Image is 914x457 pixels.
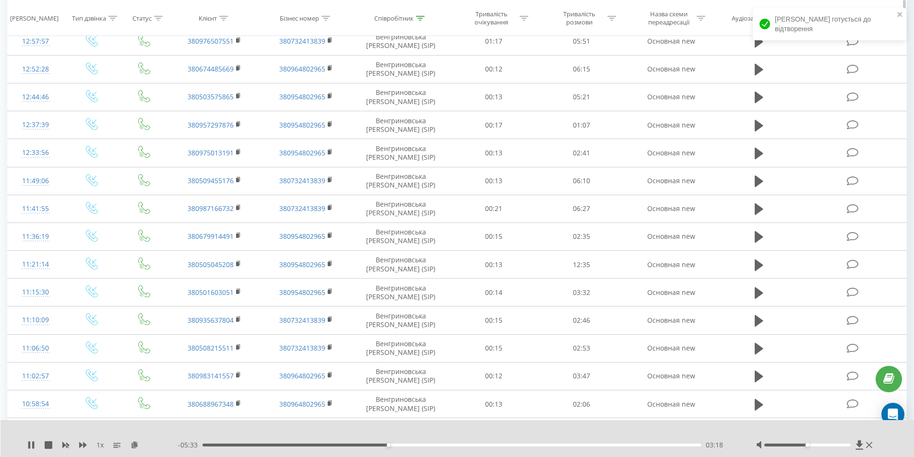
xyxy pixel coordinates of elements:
[450,334,538,362] td: 00:15
[188,148,234,157] a: 380975013191
[188,316,234,325] a: 380935637804
[625,167,716,195] td: Основная new
[538,27,626,55] td: 05:51
[538,306,626,334] td: 02:46
[387,443,391,447] div: Accessibility label
[279,260,325,269] a: 380954802965
[17,367,54,386] div: 11:02:57
[625,306,716,334] td: Основная new
[352,167,450,195] td: Венгриновська [PERSON_NAME] (SIP)
[352,223,450,250] td: Венгриновська [PERSON_NAME] (SIP)
[17,116,54,134] div: 12:37:39
[352,27,450,55] td: Венгриновська [PERSON_NAME] (SIP)
[17,311,54,329] div: 11:10:09
[10,14,59,22] div: [PERSON_NAME]
[450,27,538,55] td: 01:17
[466,10,517,26] div: Тривалість очікування
[279,36,325,46] a: 380732413839
[352,306,450,334] td: Венгриновська [PERSON_NAME] (SIP)
[538,334,626,362] td: 02:53
[352,362,450,390] td: Венгриновська [PERSON_NAME] (SIP)
[188,288,234,297] a: 380501603051
[450,223,538,250] td: 00:15
[352,390,450,418] td: Венгриновська [PERSON_NAME] (SIP)
[188,204,234,213] a: 380987166732
[279,148,325,157] a: 380954802965
[450,362,538,390] td: 00:12
[625,362,716,390] td: Основная new
[706,440,723,450] span: 03:18
[17,88,54,106] div: 12:44:46
[732,14,792,22] div: Аудіозапис розмови
[17,172,54,190] div: 11:49:06
[178,440,202,450] span: - 05:33
[17,199,54,218] div: 11:41:55
[17,255,54,274] div: 11:21:14
[96,440,104,450] span: 1 x
[17,283,54,302] div: 11:15:30
[450,390,538,418] td: 00:13
[450,111,538,139] td: 00:17
[806,443,809,447] div: Accessibility label
[279,316,325,325] a: 380732413839
[538,223,626,250] td: 02:35
[450,167,538,195] td: 00:13
[625,111,716,139] td: Основная new
[352,418,450,446] td: Венгриновська [PERSON_NAME] (SIP)
[352,83,450,111] td: Венгриновська [PERSON_NAME] (SIP)
[538,139,626,167] td: 02:41
[538,279,626,306] td: 03:32
[450,83,538,111] td: 00:13
[643,10,694,26] div: Назва схеми переадресації
[450,306,538,334] td: 00:15
[279,288,325,297] a: 380954802965
[279,204,325,213] a: 380732413839
[17,143,54,162] div: 12:33:56
[625,223,716,250] td: Основная new
[352,139,450,167] td: Венгриновська [PERSON_NAME] (SIP)
[279,343,325,352] a: 380732413839
[538,251,626,279] td: 12:35
[199,14,217,22] div: Клієнт
[625,195,716,223] td: Основная new
[538,111,626,139] td: 01:07
[554,10,605,26] div: Тривалість розмови
[188,92,234,101] a: 380503575865
[538,55,626,83] td: 06:15
[625,251,716,279] td: Основная new
[188,343,234,352] a: 380508215511
[17,227,54,246] div: 11:36:19
[625,334,716,362] td: Основная new
[753,8,906,40] div: [PERSON_NAME] готується до відтворення
[538,83,626,111] td: 05:21
[72,14,106,22] div: Тип дзвінка
[625,139,716,167] td: Основная new
[374,14,414,22] div: Співробітник
[17,60,54,79] div: 12:52:28
[625,55,716,83] td: Основная new
[132,14,152,22] div: Статус
[538,167,626,195] td: 06:10
[188,260,234,269] a: 380505045208
[17,32,54,51] div: 12:57:57
[625,83,716,111] td: Основная new
[279,232,325,241] a: 380954802965
[450,139,538,167] td: 00:13
[352,251,450,279] td: Венгриновська [PERSON_NAME] (SIP)
[450,251,538,279] td: 00:13
[352,195,450,223] td: Венгриновська [PERSON_NAME] (SIP)
[279,399,325,409] a: 380964802965
[279,92,325,101] a: 380954802965
[279,176,325,185] a: 380732413839
[17,339,54,358] div: 11:06:50
[450,418,538,446] td: 00:13
[538,390,626,418] td: 02:06
[279,120,325,129] a: 380954802965
[352,334,450,362] td: Венгриновська [PERSON_NAME] (SIP)
[188,176,234,185] a: 380509455176
[625,418,716,446] td: Основная new
[188,232,234,241] a: 380679914491
[17,395,54,413] div: 10:58:54
[188,120,234,129] a: 380957297876
[280,14,319,22] div: Бізнес номер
